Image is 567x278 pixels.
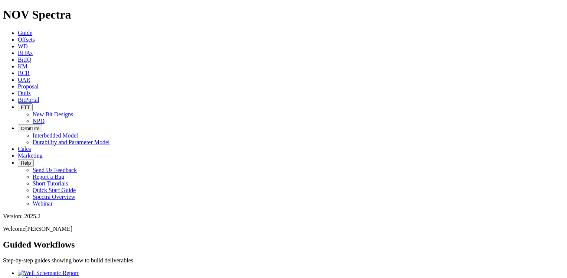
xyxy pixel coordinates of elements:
[3,226,564,232] p: Welcome
[33,180,68,187] a: Short Tutorials
[21,126,39,131] span: OrbitLite
[18,43,28,49] a: WD
[18,36,35,43] a: Offsets
[18,125,42,132] button: OrbitLite
[3,240,564,250] h2: Guided Workflows
[18,159,34,167] button: Help
[33,167,77,173] a: Send Us Feedback
[3,213,564,220] div: Version: 2025.2
[33,174,64,180] a: Report a Bug
[18,146,31,152] a: Calcs
[18,77,30,83] a: OAR
[18,270,79,277] img: Well Schematic Report
[18,103,33,111] button: FTT
[33,111,73,117] a: New Bit Designs
[18,70,30,76] a: BCR
[21,160,31,166] span: Help
[18,63,27,69] a: KM
[18,90,31,96] a: Dulls
[21,104,30,110] span: FTT
[18,97,39,103] a: BitPortal
[33,194,75,200] a: Spectra Overview
[33,118,45,124] a: NPD
[3,257,564,264] p: Step-by-step guides showing how to build deliverables
[18,152,43,159] a: Marketing
[33,187,76,193] a: Quick Start Guide
[18,30,32,36] a: Guide
[33,139,110,145] a: Durability and Parameter Model
[18,50,33,56] a: BHAs
[25,226,72,232] span: [PERSON_NAME]
[33,132,78,139] a: Interbedded Model
[33,200,53,207] a: Webinar
[18,83,39,90] a: Proposal
[3,8,564,22] h1: NOV Spectra
[18,56,31,63] a: BitIQ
